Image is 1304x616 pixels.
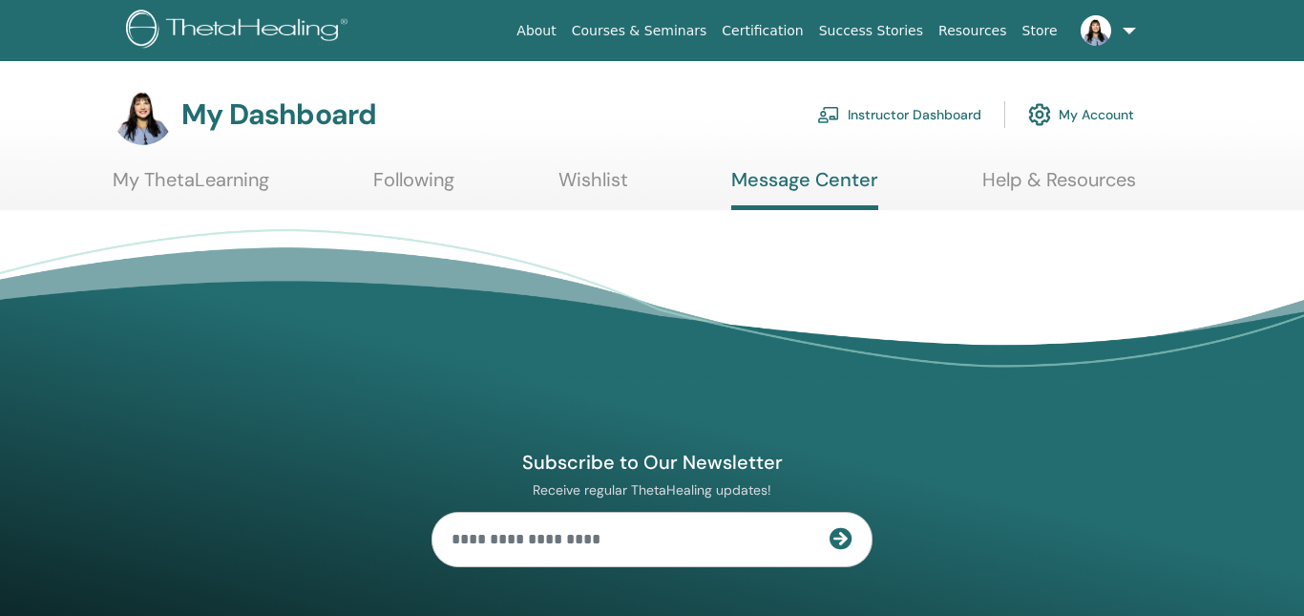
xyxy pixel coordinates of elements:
[558,168,628,205] a: Wishlist
[1028,94,1134,136] a: My Account
[817,94,981,136] a: Instructor Dashboard
[982,168,1136,205] a: Help & Resources
[1028,98,1051,131] img: cog.svg
[113,84,174,145] img: default.jpg
[811,13,931,49] a: Success Stories
[714,13,810,49] a: Certification
[1081,15,1111,46] img: default.jpg
[373,168,454,205] a: Following
[817,106,840,123] img: chalkboard-teacher.svg
[1015,13,1065,49] a: Store
[431,450,873,475] h4: Subscribe to Our Newsletter
[126,10,354,53] img: logo.png
[509,13,563,49] a: About
[113,168,269,205] a: My ThetaLearning
[431,481,873,499] p: Receive regular ThetaHealing updates!
[931,13,1015,49] a: Resources
[181,97,376,132] h3: My Dashboard
[564,13,715,49] a: Courses & Seminars
[731,168,878,210] a: Message Center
